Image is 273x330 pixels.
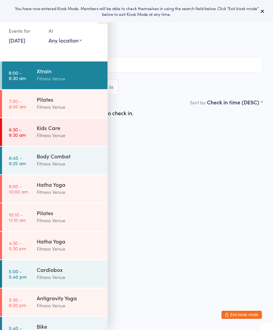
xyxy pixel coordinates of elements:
[37,323,102,330] div: Bike
[9,240,26,251] time: 4:30 - 5:30 pm
[2,232,108,259] a: 4:30 -5:30 pmHatha YogaFitness Venue
[9,155,26,166] time: 8:45 - 9:25 am
[2,175,108,203] a: 9:00 -10:00 amHatha YogaFitness Venue
[9,297,26,308] time: 5:30 - 6:30 pm
[2,118,108,146] a: 8:30 -9:30 amKids CareFitness Venue
[37,245,102,253] div: Fitness Venue
[9,212,26,223] time: 10:10 - 11:10 am
[10,17,263,28] h2: Xtrain Check-in
[9,127,26,137] time: 8:30 - 9:30 am
[221,311,262,319] button: Exit kiosk mode
[37,217,102,224] div: Fitness Venue
[37,103,102,111] div: Fitness Venue
[2,260,108,288] a: 5:00 -5:40 pmCardioboxFitness Venue
[37,237,102,245] div: Hatha Yoga
[9,269,27,279] time: 5:00 - 5:40 pm
[9,183,28,194] time: 9:00 - 10:00 am
[37,75,102,82] div: Fitness Venue
[2,203,108,231] a: 10:10 -11:10 amPilatesFitness Venue
[37,209,102,217] div: Pilates
[207,98,263,106] div: Check in time (DESC)
[37,181,102,188] div: Hatha Yoga
[9,25,42,36] div: Events for
[37,152,102,160] div: Body Combat
[37,124,102,131] div: Kids Care
[37,266,102,273] div: Cardiobox
[2,90,108,118] a: 7:00 -8:00 amPilatesFitness Venue
[49,25,82,36] div: At
[2,147,108,174] a: 8:45 -9:25 amBody CombatFitness Venue
[49,36,82,44] div: Any location
[9,36,25,44] a: [DATE]
[9,98,26,109] time: 7:00 - 8:00 am
[37,188,102,196] div: Fitness Venue
[190,99,206,106] label: Sort by
[11,5,262,17] div: You have now entered Kiosk Mode. Members will be able to check themselves in using the search fie...
[37,302,102,309] div: Fitness Venue
[37,131,102,139] div: Fitness Venue
[2,288,108,316] a: 5:30 -6:30 pmAntigravity YogaFitness Venue
[37,294,102,302] div: Antigravity Yoga
[2,61,108,89] a: 6:00 -6:30 amXtrainFitness Venue
[10,57,263,73] input: Search
[10,31,252,38] span: [DATE] 6:00am
[37,96,102,103] div: Pilates
[37,67,102,75] div: Xtrain
[10,45,263,52] span: Group Fitness
[9,70,26,81] time: 6:00 - 6:30 am
[10,38,252,45] span: Fitness Venue
[37,160,102,168] div: Fitness Venue
[37,273,102,281] div: Fitness Venue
